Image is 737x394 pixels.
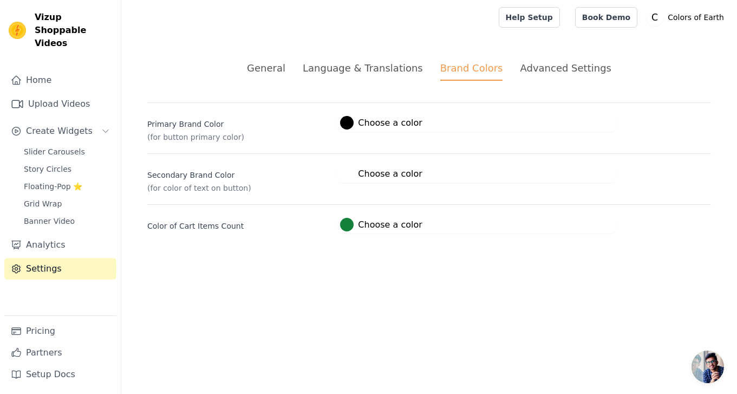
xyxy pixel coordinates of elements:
[303,61,423,75] div: Language & Translations
[17,196,116,211] a: Grid Wrap
[338,216,424,234] button: Choose a color color picker
[575,7,637,28] a: Book Demo
[4,320,116,342] a: Pricing
[26,125,93,138] span: Create Widgets
[340,218,422,231] label: Choose a color
[147,165,329,180] label: Secondary Brand Color
[247,61,285,75] div: General
[17,144,116,159] a: Slider Carousels
[24,164,71,175] span: Story Circles
[17,162,116,177] a: Story Circles
[4,364,116,385] a: Setup Docs
[663,8,728,27] p: Colors of Earth
[147,132,329,143] p: (for button primary color)
[340,116,422,130] label: Choose a color
[4,120,116,142] button: Create Widgets
[440,61,503,81] div: Brand Colors
[24,198,62,209] span: Grid Wrap
[340,167,422,180] label: Choose a color
[4,93,116,115] a: Upload Videos
[24,181,82,192] span: Floating-Pop ⭐
[4,69,116,91] a: Home
[147,216,329,231] label: Color of Cart Items Count
[24,216,75,227] span: Banner Video
[338,165,424,183] button: Choose a color color picker
[147,114,329,130] label: Primary Brand Color
[4,342,116,364] a: Partners
[499,7,560,28] a: Help Setup
[9,22,26,39] img: Vizup
[646,8,728,27] button: C Colors of Earth
[651,12,658,23] text: C
[24,146,85,157] span: Slider Carousels
[35,11,112,50] span: Vizup Shoppable Videos
[17,214,116,229] a: Banner Video
[4,234,116,256] a: Analytics
[520,61,611,75] div: Advanced Settings
[4,258,116,280] a: Settings
[692,351,724,383] a: Open chat
[17,179,116,194] a: Floating-Pop ⭐
[147,183,329,193] p: (for color of text on button)
[338,114,424,132] button: Choose a color color picker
